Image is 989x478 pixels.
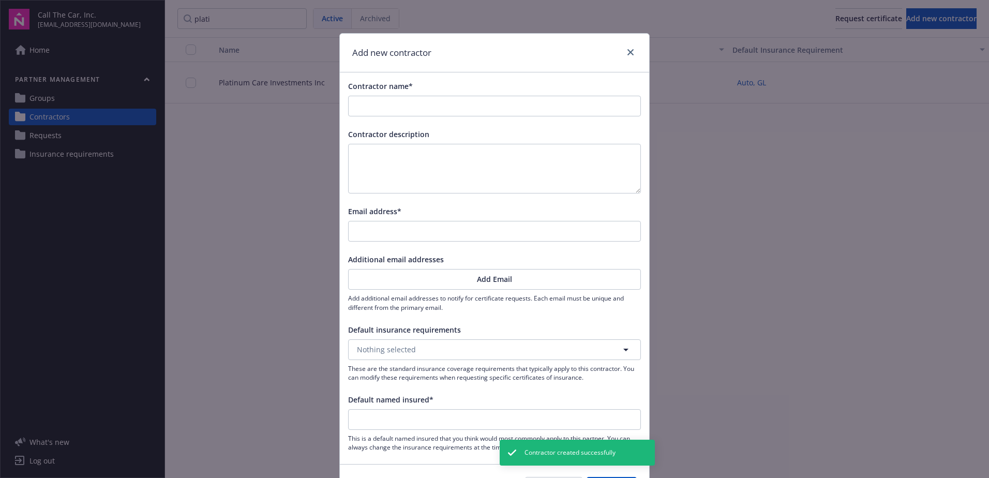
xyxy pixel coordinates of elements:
[348,294,641,311] span: Add additional email addresses to notify for certificate requests. Each email must be unique and ...
[624,46,637,58] a: close
[348,364,641,382] span: These are the standard insurance coverage requirements that typically apply to this contractor. Y...
[348,255,444,264] span: Additional email addresses
[348,395,433,405] span: Default named insured*
[357,344,416,355] span: Nothing selected
[348,325,461,335] span: Default insurance requirements
[348,206,401,216] span: Email address*
[348,269,641,290] button: Add Email
[352,46,431,59] h1: Add new contractor
[348,129,429,139] span: Contractor description
[348,434,641,452] span: This is a default named insured that you think would most commonly apply to this partner. You can...
[525,448,616,457] span: Contractor created successfully
[348,81,413,91] span: Contractor name*
[348,339,641,360] button: Nothing selected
